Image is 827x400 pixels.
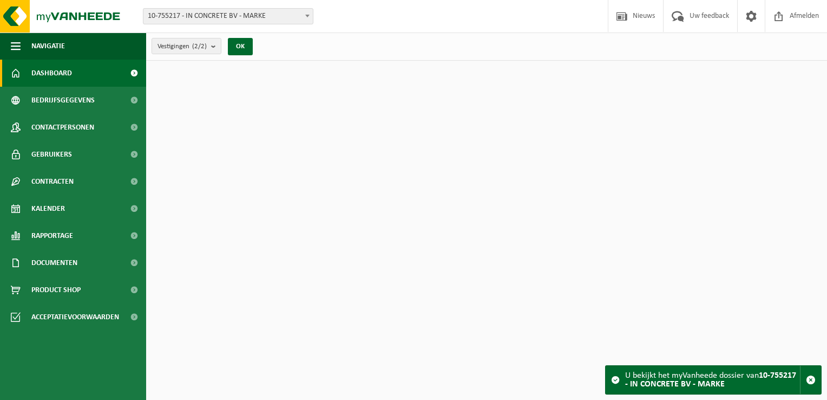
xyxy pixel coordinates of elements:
span: Product Shop [31,276,81,304]
span: Rapportage [31,222,73,249]
div: U bekijkt het myVanheede dossier van [625,366,800,394]
button: Vestigingen(2/2) [152,38,221,54]
span: Kalender [31,195,65,222]
span: Gebruikers [31,141,72,168]
span: Contracten [31,168,74,195]
count: (2/2) [192,43,207,50]
span: Dashboard [31,60,72,87]
button: OK [228,38,253,55]
span: Acceptatievoorwaarden [31,304,119,331]
span: Documenten [31,249,77,276]
span: Vestigingen [157,38,207,55]
span: Contactpersonen [31,114,94,141]
span: Bedrijfsgegevens [31,87,95,114]
span: 10-755217 - IN CONCRETE BV - MARKE [143,9,313,24]
span: 10-755217 - IN CONCRETE BV - MARKE [143,8,313,24]
span: Navigatie [31,33,65,60]
strong: 10-755217 - IN CONCRETE BV - MARKE [625,371,796,389]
